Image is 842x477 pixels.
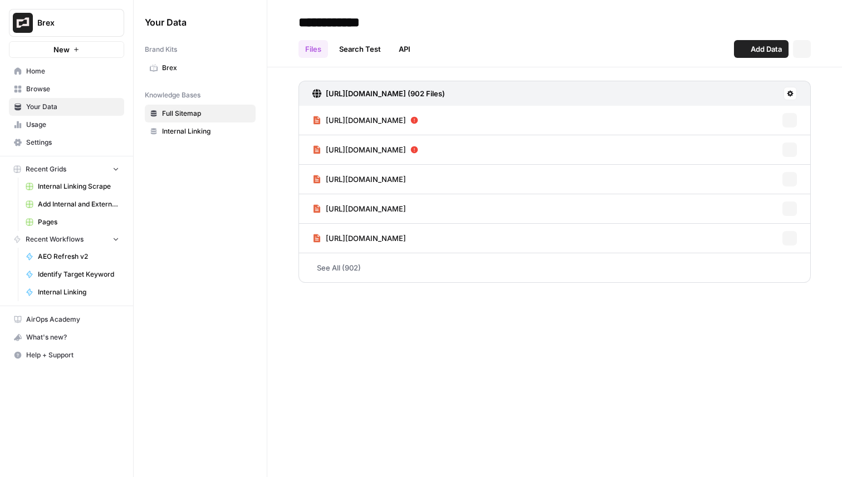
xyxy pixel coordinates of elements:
button: What's new? [9,328,124,346]
a: API [392,40,417,58]
span: [URL][DOMAIN_NAME] [326,203,406,214]
button: Add Data [734,40,789,58]
a: AEO Refresh v2 [21,248,124,265]
button: Workspace: Brex [9,9,124,37]
a: Add Internal and External Links [21,195,124,213]
a: [URL][DOMAIN_NAME] [312,194,406,223]
span: Knowledge Bases [145,90,200,100]
button: Help + Support [9,346,124,364]
h3: [URL][DOMAIN_NAME] (902 Files) [326,88,445,99]
span: Recent Grids [26,164,66,174]
a: Full Sitemap [145,105,256,122]
span: Brex [162,63,251,73]
a: [URL][DOMAIN_NAME] [312,135,418,164]
a: AirOps Academy [9,311,124,328]
span: Brex [37,17,105,28]
span: Help + Support [26,350,119,360]
span: Your Data [145,16,242,29]
span: [URL][DOMAIN_NAME] [326,144,406,155]
a: See All (902) [298,253,811,282]
span: Home [26,66,119,76]
a: Your Data [9,98,124,116]
span: [URL][DOMAIN_NAME] [326,115,406,126]
a: Identify Target Keyword [21,265,124,283]
span: Add Data [751,43,782,55]
span: Full Sitemap [162,109,251,119]
a: Internal Linking Scrape [21,178,124,195]
a: [URL][DOMAIN_NAME] [312,165,406,194]
a: Internal Linking [21,283,124,301]
span: [URL][DOMAIN_NAME] [326,233,406,244]
span: Usage [26,120,119,130]
button: New [9,41,124,58]
span: Recent Workflows [26,234,84,244]
span: Identify Target Keyword [38,269,119,279]
a: Home [9,62,124,80]
span: Your Data [26,102,119,112]
span: [URL][DOMAIN_NAME] [326,174,406,185]
span: Internal Linking Scrape [38,181,119,191]
span: Settings [26,137,119,147]
a: Internal Linking [145,122,256,140]
a: Brex [145,59,256,77]
span: Internal Linking [38,287,119,297]
a: Files [298,40,328,58]
span: New [53,44,70,55]
a: [URL][DOMAIN_NAME] (902 Files) [312,81,445,106]
span: Brand Kits [145,45,177,55]
span: Internal Linking [162,126,251,136]
span: Pages [38,217,119,227]
span: AirOps Academy [26,314,119,324]
button: Recent Grids [9,161,124,178]
a: Settings [9,134,124,151]
span: AEO Refresh v2 [38,252,119,262]
a: [URL][DOMAIN_NAME] [312,106,418,135]
a: Usage [9,116,124,134]
a: Pages [21,213,124,231]
span: Add Internal and External Links [38,199,119,209]
a: Browse [9,80,124,98]
img: Brex Logo [13,13,33,33]
a: [URL][DOMAIN_NAME] [312,224,406,253]
a: Search Test [332,40,388,58]
span: Browse [26,84,119,94]
button: Recent Workflows [9,231,124,248]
